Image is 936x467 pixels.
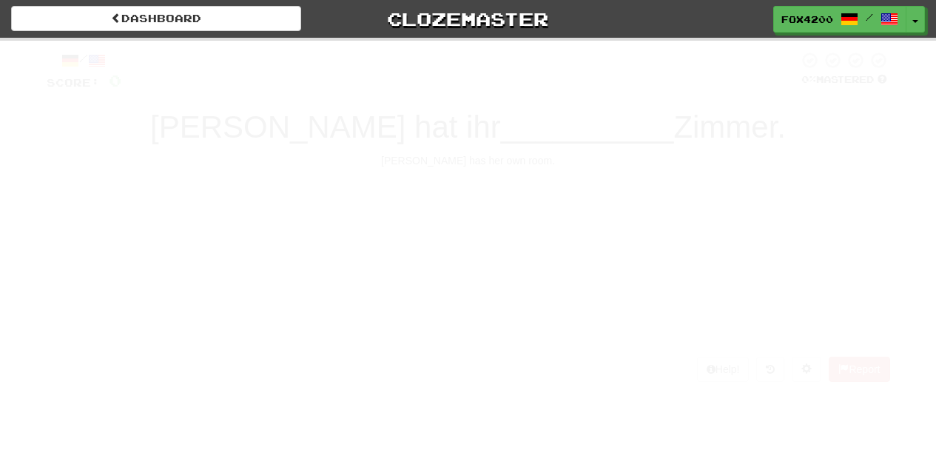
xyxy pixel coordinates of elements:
span: Score: [47,76,100,89]
span: fremdes [284,199,365,222]
small: 3 . [292,294,301,306]
span: dunkles [581,285,659,308]
button: Round history (alt+y) [756,357,784,382]
span: 0 [109,71,121,90]
button: Report [829,357,889,382]
span: 10 [724,39,749,57]
small: 2 . [573,208,582,220]
span: __________ [501,110,674,144]
span: 0 [289,39,301,57]
span: 0 [527,39,539,57]
a: Clozemaster [323,6,613,32]
span: / [866,12,873,22]
small: 1 . [275,208,284,220]
a: Dashboard [11,6,301,31]
button: 2.eigenes [479,178,753,243]
div: [PERSON_NAME] has her own room. [47,153,890,168]
span: fox4200 [781,13,833,26]
span: Zimmer. [673,110,786,144]
small: 4 . [573,294,582,306]
div: / [47,51,121,70]
button: 3.altes [184,264,457,329]
span: altes [300,285,348,308]
a: fox4200 / [773,6,906,33]
button: 1.fremdes [184,178,457,243]
span: [PERSON_NAME] hat ihr [150,110,501,144]
div: Mastered [798,73,890,87]
button: Help! [697,357,750,382]
span: 0 % [801,73,816,85]
button: 4.dunkles [479,264,753,329]
span: eigenes [582,199,659,222]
